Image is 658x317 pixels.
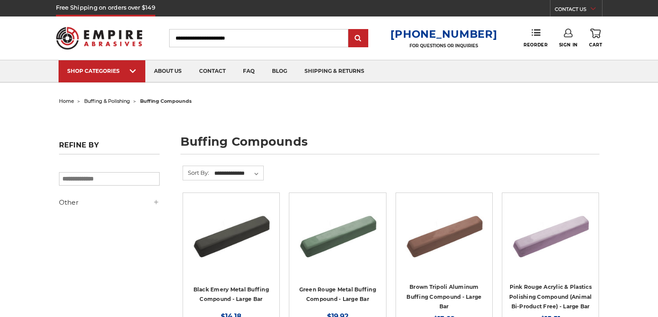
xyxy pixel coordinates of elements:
a: home [59,98,74,104]
span: Sign In [559,42,578,48]
a: blog [263,60,296,82]
a: Cart [589,29,602,48]
a: Black Stainless Steel Buffing Compound [189,199,273,310]
a: Pink Plastic Polishing Compound [508,199,593,310]
select: Sort By: [213,167,263,180]
label: Sort By: [183,166,209,179]
a: CONTACT US [555,4,602,16]
img: Pink Plastic Polishing Compound [508,199,593,268]
p: FOR QUESTIONS OR INQUIRIES [390,43,497,49]
a: Reorder [524,29,547,47]
input: Submit [350,30,367,47]
h5: Refine by [59,141,160,154]
span: Cart [589,42,602,48]
a: faq [234,60,263,82]
a: buffing & polishing [84,98,130,104]
a: contact [190,60,234,82]
img: Brown Tripoli Aluminum Buffing Compound [402,199,486,268]
h5: Other [59,197,160,208]
span: buffing compounds [140,98,192,104]
a: Brown Tripoli Aluminum Buffing Compound [402,199,486,310]
a: Green Rouge Aluminum Buffing Compound [295,199,380,310]
a: shipping & returns [296,60,373,82]
span: Reorder [524,42,547,48]
img: Empire Abrasives [56,21,143,55]
a: [PHONE_NUMBER] [390,28,497,40]
a: about us [145,60,190,82]
h1: buffing compounds [180,136,599,154]
img: Green Rouge Aluminum Buffing Compound [295,199,380,268]
img: Black Stainless Steel Buffing Compound [189,199,273,268]
div: SHOP CATEGORIES [67,68,137,74]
